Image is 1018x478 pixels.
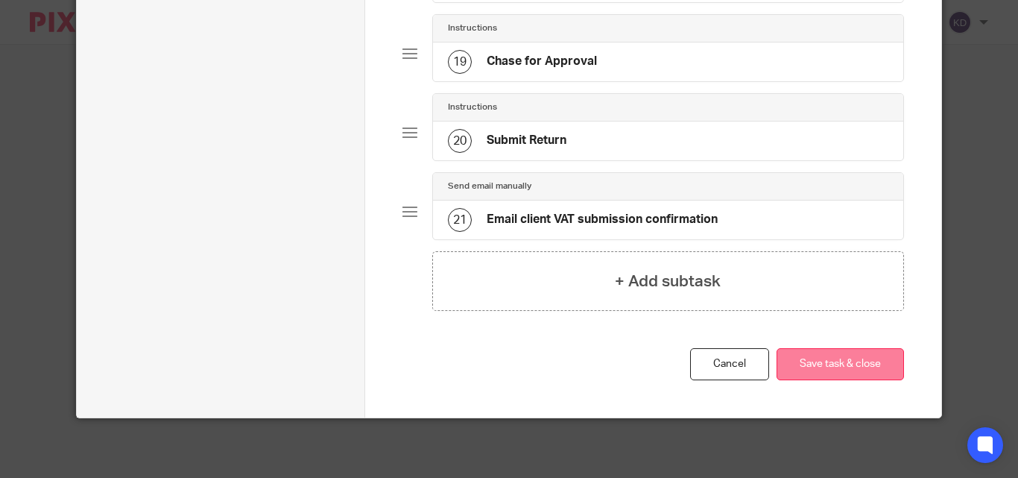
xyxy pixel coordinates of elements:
[777,348,904,380] button: Save task & close
[448,208,472,232] div: 21
[615,270,721,293] h4: + Add subtask
[448,180,531,192] h4: Send email manually
[448,101,497,113] h4: Instructions
[487,212,718,227] h4: Email client VAT submission confirmation
[487,54,597,69] h4: Chase for Approval
[448,22,497,34] h4: Instructions
[448,129,472,153] div: 20
[487,133,566,148] h4: Submit Return
[448,50,472,74] div: 19
[690,348,769,380] a: Cancel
